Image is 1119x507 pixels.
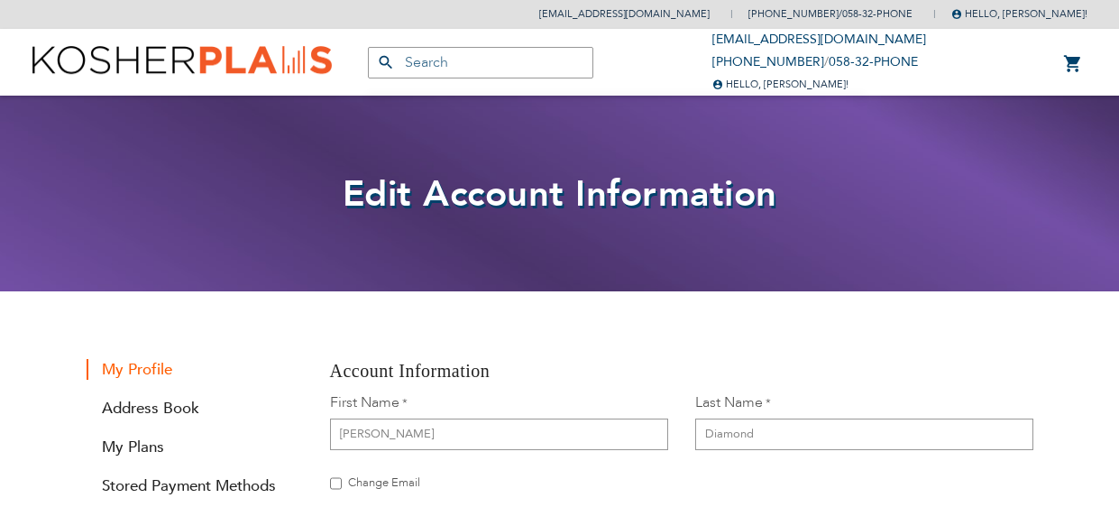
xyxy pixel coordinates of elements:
[32,46,332,79] img: Kosher Plans
[695,419,1033,450] input: Last Name
[951,7,1087,21] span: Hello, [PERSON_NAME]!
[87,475,303,496] a: Stored Payment Methods
[368,47,593,78] input: Search
[87,359,303,380] strong: My Profile
[842,7,913,21] a: 058-32-PHONE
[330,419,668,450] input: First Name
[712,78,848,91] span: Hello, [PERSON_NAME]!
[712,53,824,70] a: [PHONE_NUMBER]
[330,392,399,412] span: First Name
[712,51,926,74] li: /
[829,53,918,70] a: 058-32-PHONE
[330,475,342,493] input: Change Email
[87,398,303,419] a: Address Book
[730,1,913,27] li: /
[330,359,1033,383] h3: Account Information
[695,392,763,412] span: Last Name
[87,437,303,457] a: My Plans
[748,7,839,21] a: [PHONE_NUMBER]
[343,170,777,219] span: Edit Account Information
[712,31,926,48] a: [EMAIL_ADDRESS][DOMAIN_NAME]
[348,475,420,491] span: Change Email
[539,7,710,21] a: [EMAIL_ADDRESS][DOMAIN_NAME]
